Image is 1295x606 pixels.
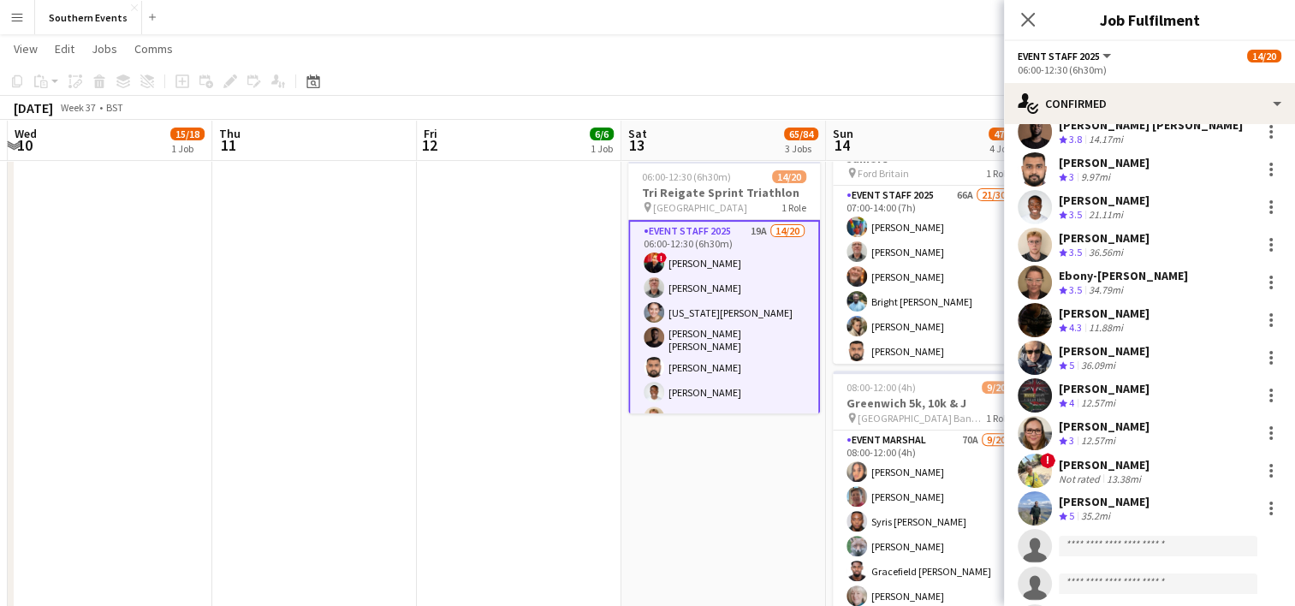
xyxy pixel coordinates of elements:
[847,381,916,394] span: 08:00-12:00 (4h)
[1078,509,1114,524] div: 35.2mi
[14,99,53,116] div: [DATE]
[986,412,1011,425] span: 1 Role
[170,128,205,140] span: 15/18
[12,135,37,155] span: 10
[85,38,124,60] a: Jobs
[1059,230,1149,246] div: [PERSON_NAME]
[55,41,74,56] span: Edit
[772,170,806,183] span: 14/20
[1059,381,1149,396] div: [PERSON_NAME]
[171,142,204,155] div: 1 Job
[628,160,820,413] app-job-card: 06:00-12:30 (6h30m)14/20Tri Reigate Sprint Triathlon [GEOGRAPHIC_DATA]1 RoleEvent Staff 202519A14...
[1069,396,1074,409] span: 4
[1078,434,1119,449] div: 12.57mi
[1085,246,1126,260] div: 36.56mi
[1004,83,1295,124] div: Confirmed
[1018,63,1281,76] div: 06:00-12:30 (6h30m)
[628,185,820,200] h3: Tri Reigate Sprint Triathlon
[1069,321,1082,334] span: 4.3
[1078,359,1119,373] div: 36.09mi
[656,253,667,263] span: !
[128,38,180,60] a: Comms
[1069,434,1074,447] span: 3
[1004,9,1295,31] h3: Job Fulfilment
[642,170,731,183] span: 06:00-12:30 (6h30m)
[1059,343,1149,359] div: [PERSON_NAME]
[1059,494,1149,509] div: [PERSON_NAME]
[35,1,142,34] button: Southern Events
[628,126,647,141] span: Sat
[1018,50,1114,62] button: Event Staff 2025
[784,128,818,140] span: 65/84
[591,142,613,155] div: 1 Job
[92,41,117,56] span: Jobs
[421,135,437,155] span: 12
[781,201,806,214] span: 1 Role
[1069,509,1074,522] span: 5
[785,142,817,155] div: 3 Jobs
[1059,193,1149,208] div: [PERSON_NAME]
[1059,268,1188,283] div: Ebony-[PERSON_NAME]
[134,41,173,56] span: Comms
[14,41,38,56] span: View
[1085,208,1126,223] div: 21.11mi
[217,135,241,155] span: 11
[858,167,909,180] span: Ford Britain
[56,101,99,114] span: Week 37
[626,135,647,155] span: 13
[1059,419,1149,434] div: [PERSON_NAME]
[1085,321,1126,336] div: 11.88mi
[1069,283,1082,296] span: 3.5
[1069,170,1074,183] span: 3
[858,412,986,425] span: [GEOGRAPHIC_DATA] Bandstand
[15,126,37,141] span: Wed
[1059,117,1243,133] div: [PERSON_NAME] [PERSON_NAME]
[982,381,1011,394] span: 9/20
[833,395,1025,411] h3: Greenwich 5k, 10k & J
[106,101,123,114] div: BST
[1069,208,1082,221] span: 3.5
[1059,306,1149,321] div: [PERSON_NAME]
[833,110,1025,364] app-job-card: 07:00-14:00 (7h)21/30Basildon Half Marathon & Juniors Ford Britain1 RoleEvent Staff 202566A21/300...
[48,38,81,60] a: Edit
[1040,453,1055,468] span: !
[1247,50,1281,62] span: 14/20
[1069,246,1082,258] span: 3.5
[1085,283,1126,298] div: 34.79mi
[830,135,853,155] span: 14
[653,201,747,214] span: [GEOGRAPHIC_DATA]
[986,167,1011,180] span: 1 Role
[1078,396,1119,411] div: 12.57mi
[1103,472,1144,485] div: 13.38mi
[590,128,614,140] span: 6/6
[1018,50,1100,62] span: Event Staff 2025
[989,142,1022,155] div: 4 Jobs
[1078,170,1114,185] div: 9.97mi
[833,126,853,141] span: Sun
[424,126,437,141] span: Fri
[219,126,241,141] span: Thu
[1069,359,1074,371] span: 5
[1085,133,1126,147] div: 14.17mi
[7,38,45,60] a: View
[1059,155,1149,170] div: [PERSON_NAME]
[1059,457,1149,472] div: [PERSON_NAME]
[989,128,1023,140] span: 47/72
[1069,133,1082,146] span: 3.8
[1059,472,1103,485] div: Not rated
